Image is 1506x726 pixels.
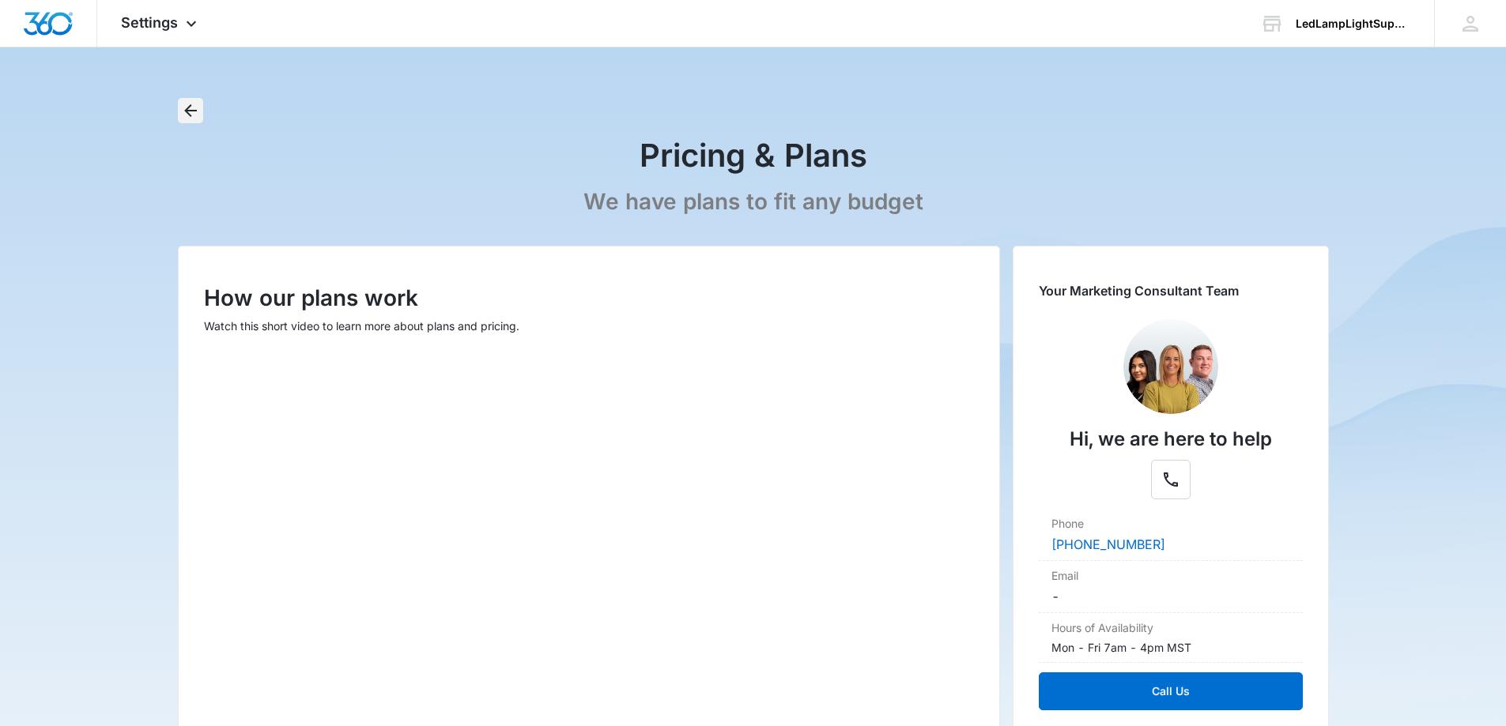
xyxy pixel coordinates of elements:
[1039,509,1303,561] div: Phone[PHONE_NUMBER]
[178,98,203,123] button: Back
[1039,672,1303,710] button: Call Us
[1039,281,1303,300] p: Your Marketing Consultant Team
[1051,515,1290,532] dt: Phone
[121,14,178,31] span: Settings
[204,318,974,334] p: Watch this short video to learn more about plans and pricing.
[1051,587,1290,606] dd: -
[1051,639,1191,656] p: Mon - Fri 7am - 4pm MST
[1039,613,1303,663] div: Hours of AvailabilityMon - Fri 7am - 4pm MST
[1051,536,1165,552] a: [PHONE_NUMBER]
[204,281,974,314] p: How our plans work
[1039,561,1303,613] div: Email-
[1051,619,1290,636] dt: Hours of Availability
[1070,425,1272,453] p: Hi, we are here to help
[640,136,867,175] h1: Pricing & Plans
[1296,17,1411,30] div: account name
[1051,567,1290,584] dt: Email
[1151,460,1191,499] button: Phone
[583,188,923,216] p: We have plans to fit any budget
